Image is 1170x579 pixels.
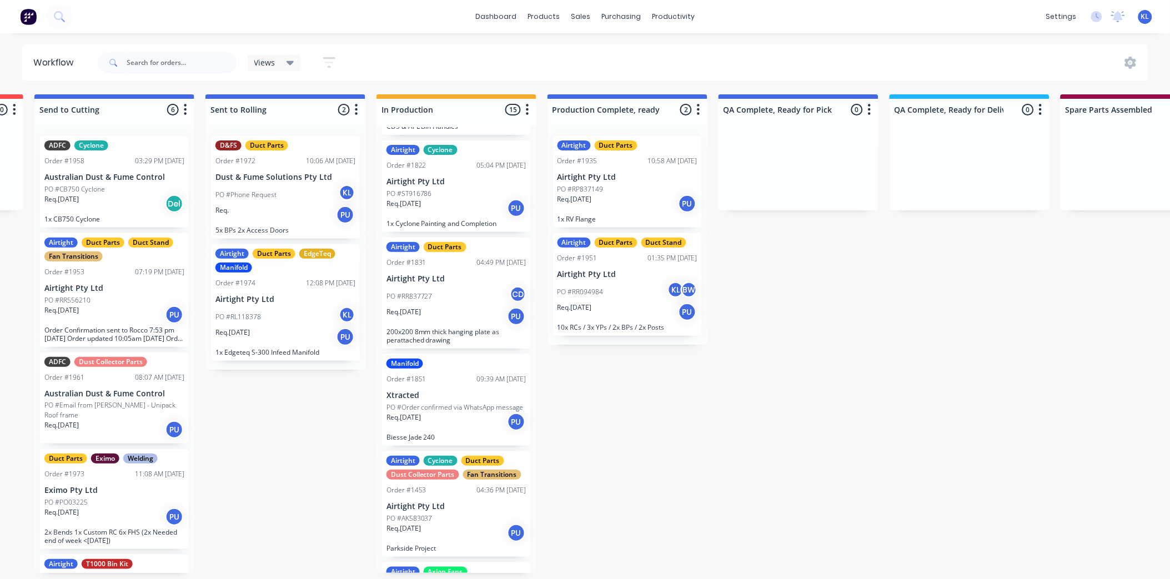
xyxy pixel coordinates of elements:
div: PU [165,508,183,526]
p: PO #AK583037 [386,513,433,523]
div: Manifold [215,263,252,273]
div: Duct Parts [253,249,295,259]
p: PO #RP837149 [558,184,604,194]
div: Order #1953 [44,267,84,277]
div: ManifoldOrder #185109:39 AM [DATE]XtractedPO #Order confirmed via WhatsApp messageReq.[DATE]PUBie... [382,354,531,446]
div: Duct Parts [44,454,87,464]
div: Order #1974 [215,278,255,288]
div: Airtight [44,559,78,569]
div: CD [510,286,526,303]
span: KL [1141,12,1149,22]
div: Airtight [558,238,591,248]
p: 1x Cyclone Painting and Completion [386,219,526,228]
div: BW [681,281,697,298]
div: AirtightDuct PartsOrder #183104:49 PM [DATE]Airtight Pty LtdPO #RR837727CDReq.[DATE]PU200x200 8mm... [382,238,531,349]
p: Airtight Pty Ltd [386,177,526,187]
div: AirtightDuct PartsDuct StandFan TransitionsOrder #195307:19 PM [DATE]Airtight Pty LtdPO #RR556210... [40,233,189,347]
div: 04:49 PM [DATE] [477,258,526,268]
p: PO #PO03225 [44,497,88,507]
input: Search for orders... [127,52,237,74]
p: 2x Bends 1x Custom RC 6x FHS (2x Needed end of week <[DATE]) [44,528,184,545]
div: PU [508,199,525,217]
p: PO #Phone Request [215,190,277,200]
p: PO #Order confirmed via WhatsApp message [386,402,524,412]
div: Order #1453 [386,485,426,495]
div: Order #1958 [44,156,84,166]
div: Duct PartsEximoWeldingOrder #197311:08 AM [DATE]Eximo Pty LtdPO #PO03225Req.[DATE]PU2x Bends 1x C... [40,449,189,549]
p: Airtight Pty Ltd [386,274,526,284]
div: Duct Stand [128,238,173,248]
div: settings [1041,8,1082,25]
div: Duct Parts [82,238,124,248]
div: Airtight [386,145,420,155]
p: Req. [DATE] [558,194,592,204]
p: Biesse Jade 240 [386,433,526,441]
div: Airtight [386,456,420,466]
div: Order #1972 [215,156,255,166]
div: 07:19 PM [DATE] [135,267,184,277]
div: products [522,8,565,25]
div: ADFC [44,140,71,150]
div: Order #1831 [386,258,426,268]
div: AirtightCycloneOrder #182205:04 PM [DATE]Airtight Pty LtdPO #ST916786Req.[DATE]PU1x Cyclone Paint... [382,140,531,232]
span: Views [254,57,275,68]
div: Airtight [215,249,249,259]
div: 05:04 PM [DATE] [477,160,526,170]
p: Airtight Pty Ltd [386,502,526,511]
p: 1x CB750 Cyclone [44,215,184,223]
div: PU [508,524,525,542]
p: Req. [DATE] [386,523,421,533]
div: EdgeTeq [299,249,335,259]
div: 10:06 AM [DATE] [306,156,355,166]
div: Duct Stand [641,238,686,248]
p: Req. [DATE] [215,328,250,338]
div: Order #1822 [386,160,426,170]
div: Dust Collector Parts [74,357,147,367]
div: 01:35 PM [DATE] [648,253,697,263]
p: Airtight Pty Ltd [558,270,697,279]
div: ADFC [44,357,71,367]
div: Eximo [91,454,119,464]
div: PU [165,306,183,324]
div: PU [508,308,525,325]
div: Duct Parts [245,140,288,150]
div: Fan Transitions [44,251,103,261]
div: Order #1851 [386,374,426,384]
p: 5x BPs 2x Access Doors [215,226,355,234]
div: Duct Parts [461,456,504,466]
div: Order #1935 [558,156,597,166]
p: PO #RL118378 [215,312,261,322]
p: Xtracted [386,391,526,400]
div: Duct Parts [595,238,637,248]
div: Duct Parts [424,242,466,252]
p: Req. [DATE] [44,194,79,204]
div: PU [337,206,354,224]
p: Airtight Pty Ltd [558,173,697,182]
div: Cyclone [424,145,458,155]
div: PU [508,413,525,431]
p: Req. [DATE] [386,199,421,209]
p: 1x Edgeteq S-300 Infeed Manifold [215,348,355,356]
p: Dust & Fume Solutions Pty Ltd [215,173,355,182]
p: PO #RR094984 [558,287,604,297]
div: Order #1951 [558,253,597,263]
p: Eximo Pty Ltd [44,486,184,495]
div: purchasing [596,8,646,25]
p: PO #RR837727 [386,291,433,301]
div: Del [165,195,183,213]
div: Airtight [558,140,591,150]
div: Workflow [33,56,79,69]
div: Order #1961 [44,372,84,382]
div: PU [679,195,696,213]
div: AirtightDuct PartsOrder #193510:58 AM [DATE]Airtight Pty LtdPO #RP837149Req.[DATE]PU1x RV Flange [553,136,702,228]
p: Req. [DATE] [558,303,592,313]
p: 10x RCs / 3x YPs / 2x BPs / 2x Posts [558,323,697,331]
a: dashboard [470,8,522,25]
div: Cyclone [74,140,108,150]
p: Australian Dust & Fume Control [44,389,184,399]
div: Axion Fans [424,567,468,577]
p: Req. [215,205,229,215]
div: 03:29 PM [DATE] [135,156,184,166]
div: AirtightDuct PartsEdgeTeqManifoldOrder #197412:08 PM [DATE]Airtight Pty LtdPO #RL118378KLReq.[DAT... [211,244,360,361]
p: PO #CB750 Cyclone [44,184,105,194]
